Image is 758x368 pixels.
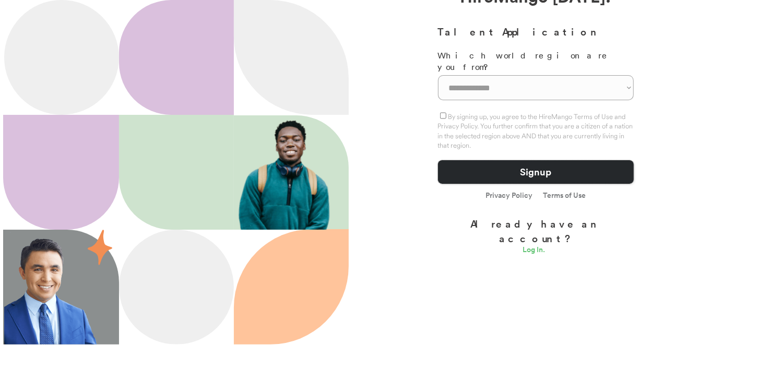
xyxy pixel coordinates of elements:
[234,116,340,230] img: 202x218.png
[438,216,634,246] div: Already have an account?
[438,160,634,184] button: Signup
[543,192,586,199] a: Terms of Use
[438,112,633,149] label: By signing up, you agree to the HireMango Terms of Use and Privacy Policy. You further confirm th...
[119,230,234,345] img: Ellipse%2013
[438,50,634,73] div: Which world region are you from?
[485,192,532,200] a: Privacy Policy
[523,246,549,256] a: Log In.
[88,230,112,265] img: 55
[4,230,98,345] img: smiling-businessman-with-touchpad_1098-235.png
[438,24,634,39] h3: Talent Application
